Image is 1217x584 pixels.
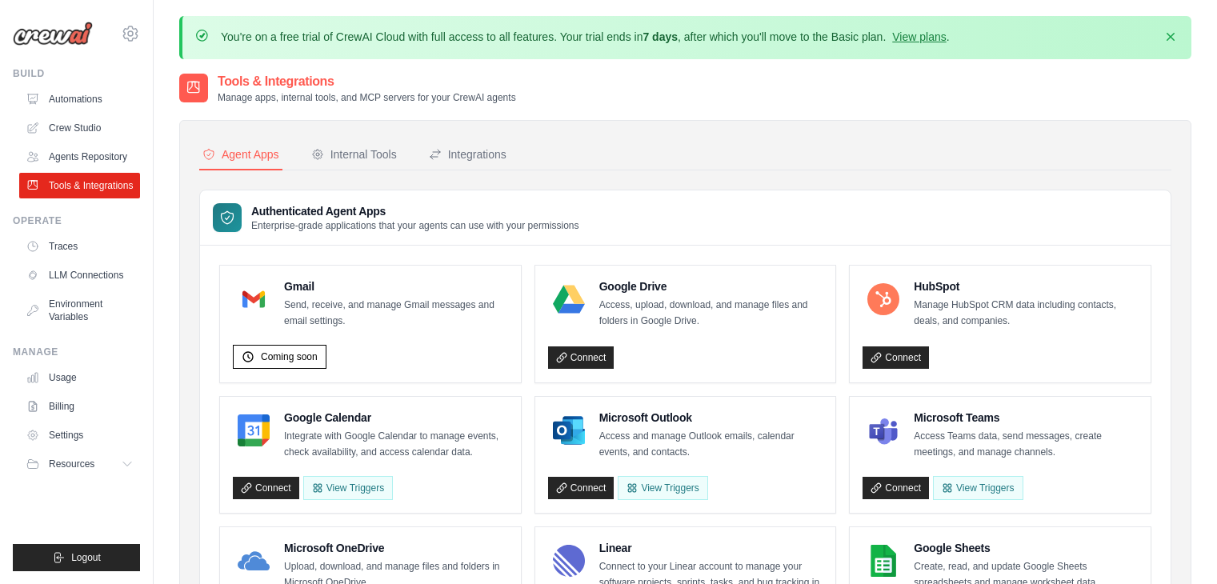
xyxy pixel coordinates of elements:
[867,414,899,446] img: Microsoft Teams Logo
[238,283,270,315] img: Gmail Logo
[13,214,140,227] div: Operate
[311,146,397,162] div: Internal Tools
[914,540,1138,556] h4: Google Sheets
[238,414,270,446] img: Google Calendar Logo
[71,551,101,564] span: Logout
[13,22,93,46] img: Logo
[251,219,579,232] p: Enterprise-grade applications that your agents can use with your permissions
[199,140,282,170] button: Agent Apps
[19,144,140,170] a: Agents Repository
[553,414,585,446] img: Microsoft Outlook Logo
[19,234,140,259] a: Traces
[599,410,823,426] h4: Microsoft Outlook
[49,458,94,470] span: Resources
[284,278,508,294] h4: Gmail
[251,203,579,219] h3: Authenticated Agent Apps
[599,540,823,556] h4: Linear
[548,346,615,369] a: Connect
[426,140,510,170] button: Integrations
[13,67,140,80] div: Build
[914,410,1138,426] h4: Microsoft Teams
[19,262,140,288] a: LLM Connections
[308,140,400,170] button: Internal Tools
[892,30,946,43] a: View plans
[863,346,929,369] a: Connect
[553,545,585,577] img: Linear Logo
[599,298,823,329] p: Access, upload, download, and manage files and folders in Google Drive.
[867,545,899,577] img: Google Sheets Logo
[19,422,140,448] a: Settings
[218,91,516,104] p: Manage apps, internal tools, and MCP servers for your CrewAI agents
[933,476,1023,500] : View Triggers
[284,298,508,329] p: Send, receive, and manage Gmail messages and email settings.
[202,146,279,162] div: Agent Apps
[19,86,140,112] a: Automations
[599,429,823,460] p: Access and manage Outlook emails, calendar events, and contacts.
[553,283,585,315] img: Google Drive Logo
[218,72,516,91] h2: Tools & Integrations
[19,365,140,390] a: Usage
[19,291,140,330] a: Environment Variables
[13,346,140,358] div: Manage
[221,29,950,45] p: You're on a free trial of CrewAI Cloud with full access to all features. Your trial ends in , aft...
[284,540,508,556] h4: Microsoft OneDrive
[429,146,506,162] div: Integrations
[261,350,318,363] span: Coming soon
[238,545,270,577] img: Microsoft OneDrive Logo
[599,278,823,294] h4: Google Drive
[19,173,140,198] a: Tools & Integrations
[19,394,140,419] a: Billing
[303,476,393,500] button: View Triggers
[914,298,1138,329] p: Manage HubSpot CRM data including contacts, deals, and companies.
[618,476,707,500] : View Triggers
[548,477,615,499] a: Connect
[284,429,508,460] p: Integrate with Google Calendar to manage events, check availability, and access calendar data.
[863,477,929,499] a: Connect
[19,451,140,477] button: Resources
[284,410,508,426] h4: Google Calendar
[13,544,140,571] button: Logout
[867,283,899,315] img: HubSpot Logo
[914,278,1138,294] h4: HubSpot
[643,30,678,43] strong: 7 days
[914,429,1138,460] p: Access Teams data, send messages, create meetings, and manage channels.
[19,115,140,141] a: Crew Studio
[233,477,299,499] a: Connect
